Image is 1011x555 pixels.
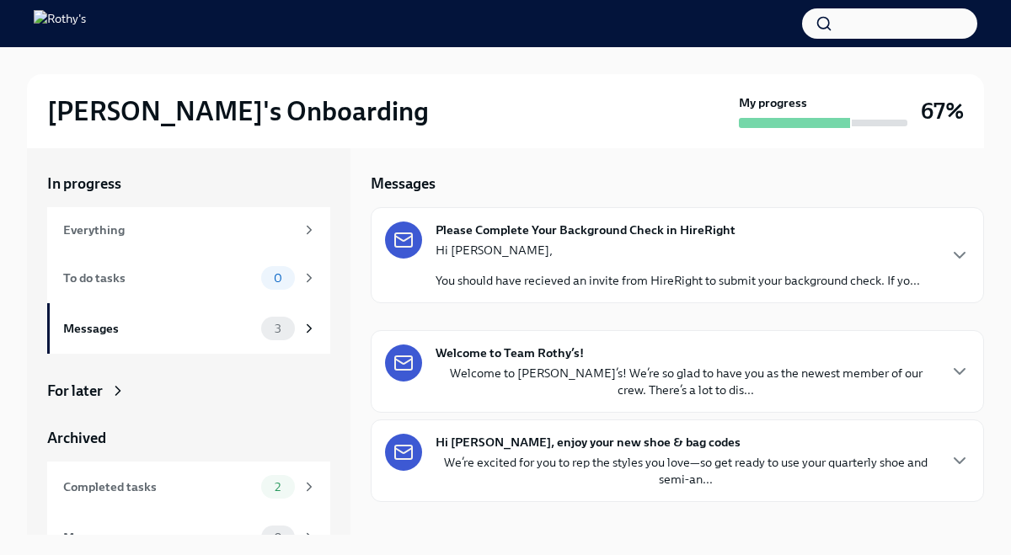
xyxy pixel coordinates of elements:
[371,173,436,194] h5: Messages
[436,242,920,259] p: Hi [PERSON_NAME],
[47,303,330,354] a: Messages3
[739,94,807,111] strong: My progress
[921,96,964,126] h3: 67%
[264,272,292,285] span: 0
[34,10,86,37] img: Rothy's
[436,272,920,289] p: You should have recieved an invite from HireRight to submit your background check. If yo...
[436,365,936,398] p: Welcome to [PERSON_NAME]’s! We’re so glad to have you as the newest member of our crew. There’s a...
[436,454,936,488] p: We’re excited for you to rep the styles you love—so get ready to use your quarterly shoe and semi...
[47,207,330,253] a: Everything
[265,481,291,494] span: 2
[47,253,330,303] a: To do tasks0
[47,381,330,401] a: For later
[264,531,292,544] span: 0
[47,462,330,512] a: Completed tasks2
[436,221,736,238] strong: Please Complete Your Background Check in HireRight
[63,478,254,496] div: Completed tasks
[265,323,292,335] span: 3
[436,344,584,361] strong: Welcome to Team Rothy’s!
[47,428,330,448] a: Archived
[63,319,254,338] div: Messages
[63,528,254,547] div: Messages
[47,173,330,194] a: In progress
[436,434,741,451] strong: Hi [PERSON_NAME], enjoy your new shoe & bag codes
[63,269,254,287] div: To do tasks
[47,381,103,401] div: For later
[47,94,429,128] h2: [PERSON_NAME]'s Onboarding
[63,221,295,239] div: Everything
